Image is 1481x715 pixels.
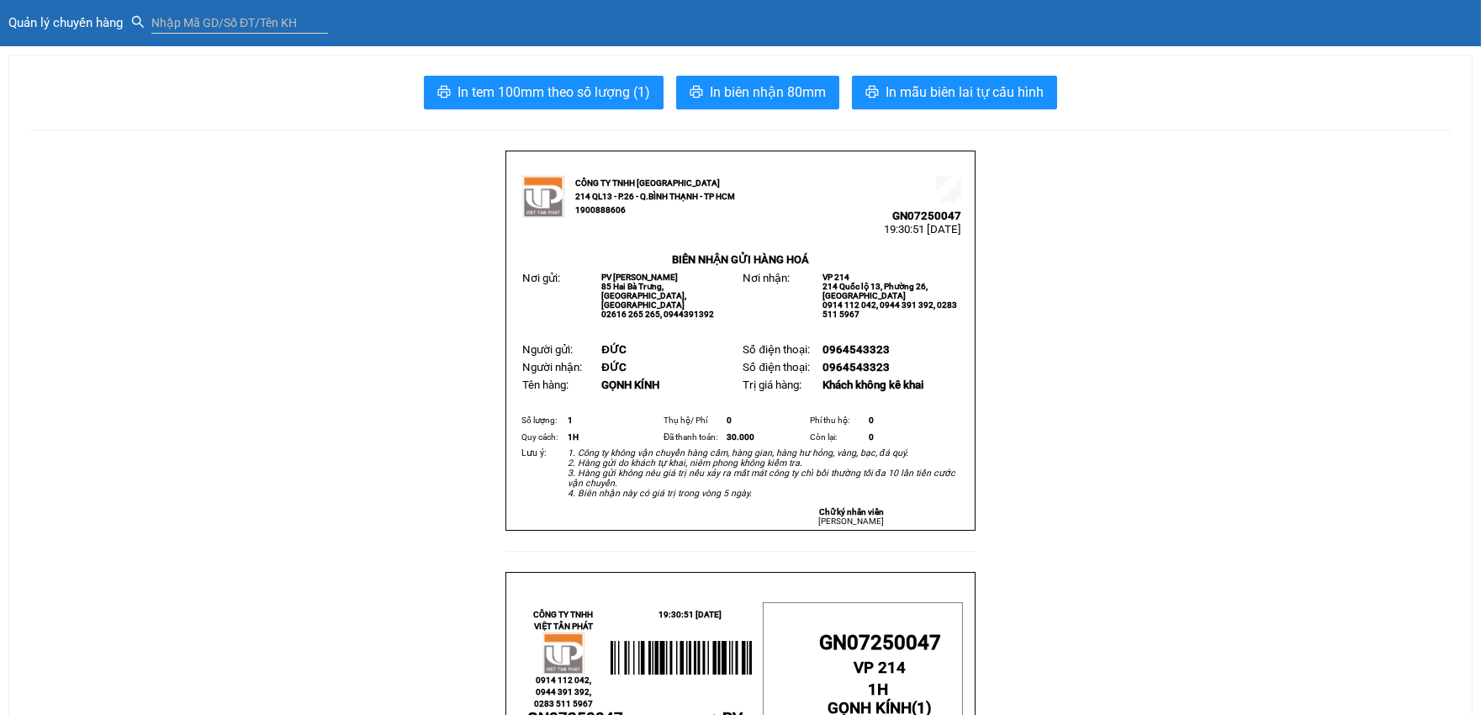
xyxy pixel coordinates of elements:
[522,176,564,218] img: logo
[568,432,579,442] span: 1H
[822,300,957,319] span: 0914 112 042, 0944 391 392, 0283 511 5967
[743,343,809,356] span: Số điện thoại:
[424,76,664,109] button: printerIn tem 100mm theo số lượng (1)
[661,412,724,429] td: Thụ hộ/ Phí
[601,282,686,310] span: 85 Hai Bà Trưng, [GEOGRAPHIC_DATA], [GEOGRAPHIC_DATA]
[522,272,560,284] span: Nơi gửi:
[659,610,722,619] span: 19:30:51 [DATE]
[601,361,627,373] span: ĐỨC
[822,361,890,373] span: 0964543323
[151,13,328,33] input: Nhập Mã GD/Số ĐT/Tên KH
[743,272,790,284] span: Nơi nhận:
[575,178,735,214] strong: CÔNG TY TNHH [GEOGRAPHIC_DATA] 214 QL13 - P.26 - Q.BÌNH THẠNH - TP HCM 1900888606
[854,659,906,677] span: VP 214
[807,412,866,429] td: Phí thu hộ:
[522,343,573,356] span: Người gửi:
[852,76,1057,109] button: printerIn mẫu biên lai tự cấu hình
[727,416,732,425] span: 0
[743,361,809,373] span: Số điện thoại:
[568,448,955,499] em: 1. Công ty không vận chuyển hàng cấm, hàng gian, hàng hư hỏng, vàng, bạc, đá quý. 2. Hàng gửi do ...
[568,416,573,425] span: 1
[437,85,451,101] span: printer
[601,343,627,356] span: ĐỨC
[661,429,724,446] td: Đã thanh toán:
[865,85,879,101] span: printer
[727,432,754,442] span: 30.000
[8,16,131,29] a: Quản lý chuyến hàng
[458,82,650,103] span: In tem 100mm theo số lượng (1)
[8,15,131,30] span: Quản lý chuyến hàng
[522,361,582,373] span: Người nhận:
[868,681,888,699] span: 1H
[522,379,569,391] span: Tên hàng:
[601,273,678,282] span: PV [PERSON_NAME]
[743,379,801,391] span: Trị giá hàng:
[519,429,565,446] td: Quy cách:
[822,282,928,300] span: 214 Quốc lộ 13, Phường 26, [GEOGRAPHIC_DATA]
[892,209,961,222] span: GN07250047
[869,416,874,425] span: 0
[676,76,839,109] button: printerIn biên nhận 80mm
[818,516,884,526] span: [PERSON_NAME]
[886,82,1044,103] span: In mẫu biên lai tự cấu hình
[822,379,923,391] span: Khách không kê khai
[521,448,547,458] span: Lưu ý:
[131,15,145,29] span: search
[533,610,593,631] strong: CÔNG TY TNHH VIỆT TÂN PHÁT
[869,432,874,442] span: 0
[819,631,941,654] span: GN07250047
[672,253,809,266] strong: BIÊN NHẬN GỬI HÀNG HOÁ
[822,273,849,282] span: VP 214
[534,675,593,708] span: 0914 112 042, 0944 391 392, 0283 511 5967
[710,82,826,103] span: In biên nhận 80mm
[884,223,961,236] span: 19:30:51 [DATE]
[819,507,884,516] strong: Chữ ký nhân viên
[601,310,714,319] span: 02616 265 265, 0944391392
[519,412,565,429] td: Số lượng:
[822,343,890,356] span: 0964543323
[690,85,703,101] span: printer
[542,633,584,675] img: logo
[807,429,866,446] td: Còn lại:
[601,379,659,391] span: GỌNH KÍNH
